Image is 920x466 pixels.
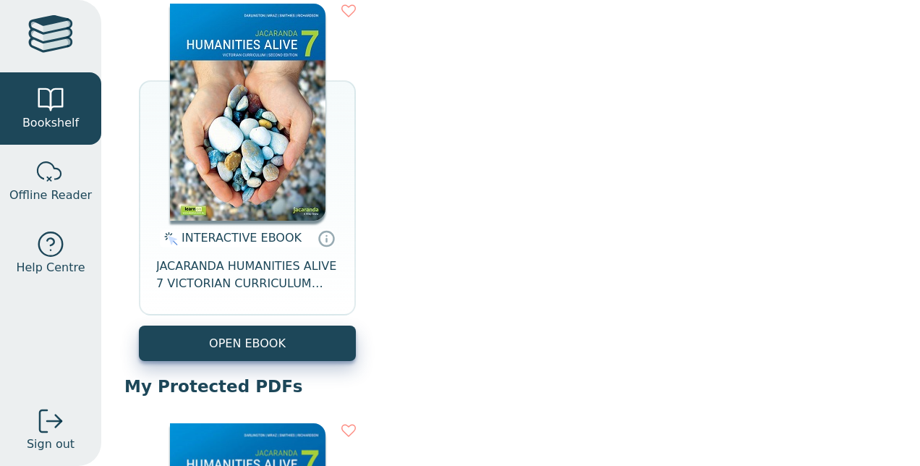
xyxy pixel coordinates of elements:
span: Help Centre [16,259,85,276]
img: interactive.svg [160,230,178,247]
button: OPEN EBOOK [139,326,356,361]
span: JACARANDA HUMANITIES ALIVE 7 VICTORIAN CURRICULUM LEARNON EBOOK 2E [156,258,338,292]
span: Sign out [27,436,74,453]
p: My Protected PDFs [124,376,897,397]
span: Bookshelf [22,114,79,132]
a: Interactive eBooks are accessed online via the publisher’s portal. They contain interactive resou... [318,229,335,247]
span: Offline Reader [9,187,92,204]
span: INTERACTIVE EBOOK [182,231,302,245]
img: 429ddfad-7b91-e911-a97e-0272d098c78b.jpg [170,4,325,221]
